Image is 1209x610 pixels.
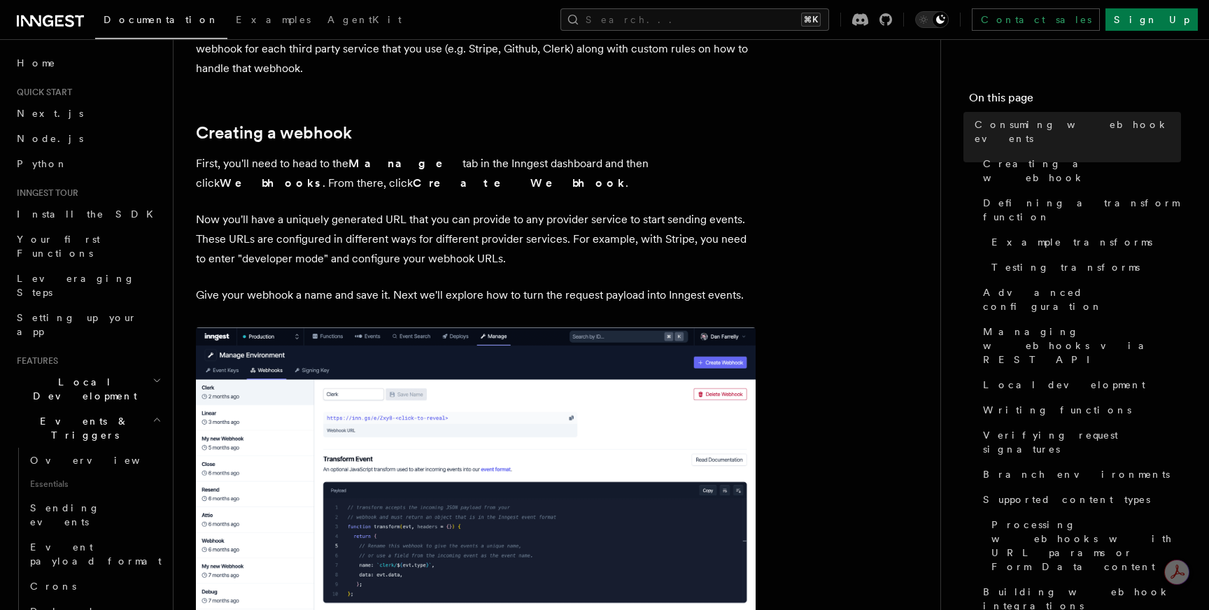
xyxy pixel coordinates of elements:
[236,14,311,25] span: Examples
[196,210,756,269] p: Now you'll have a uniquely generated URL that you can provide to any provider service to start se...
[991,518,1181,574] span: Processing webhooks with URL params or Form Data content
[11,151,164,176] a: Python
[977,319,1181,372] a: Managing webhooks via REST API
[196,123,352,143] a: Creating a webhook
[348,157,462,170] strong: Manage
[196,20,756,78] p: Inngest enables you to create any number of unique URLs which act as webhook consumers. You can c...
[17,273,135,298] span: Leveraging Steps
[17,108,83,119] span: Next.js
[801,13,821,27] kbd: ⌘K
[11,369,164,409] button: Local Development
[977,462,1181,487] a: Branch environments
[915,11,949,28] button: Toggle dark mode
[11,375,153,403] span: Local Development
[977,423,1181,462] a: Verifying request signatures
[11,227,164,266] a: Your first Functions
[977,487,1181,512] a: Supported content types
[196,285,756,305] p: Give your webhook a name and save it. Next we'll explore how to turn the request payload into Inn...
[327,14,402,25] span: AgentKit
[17,133,83,144] span: Node.js
[11,201,164,227] a: Install the SDK
[977,190,1181,229] a: Defining a transform function
[986,255,1181,280] a: Testing transforms
[17,158,68,169] span: Python
[24,495,164,534] a: Sending events
[1105,8,1198,31] a: Sign Up
[17,234,100,259] span: Your first Functions
[560,8,829,31] button: Search...⌘K
[11,187,78,199] span: Inngest tour
[319,4,410,38] a: AgentKit
[11,50,164,76] a: Home
[30,502,100,527] span: Sending events
[991,235,1152,249] span: Example transforms
[220,176,323,190] strong: Webhooks
[986,512,1181,579] a: Processing webhooks with URL params or Form Data content
[983,196,1181,224] span: Defining a transform function
[413,176,625,190] strong: Create Webhook
[24,448,164,473] a: Overview
[977,397,1181,423] a: Writing functions
[983,325,1181,367] span: Managing webhooks via REST API
[969,90,1181,112] h4: On this page
[24,574,164,599] a: Crons
[11,87,72,98] span: Quick start
[977,151,1181,190] a: Creating a webhook
[17,208,162,220] span: Install the SDK
[104,14,219,25] span: Documentation
[11,266,164,305] a: Leveraging Steps
[196,154,756,193] p: First, you'll need to head to the tab in the Inngest dashboard and then click . From there, click .
[975,118,1181,146] span: Consuming webhook events
[972,8,1100,31] a: Contact sales
[983,285,1181,313] span: Advanced configuration
[991,260,1140,274] span: Testing transforms
[11,101,164,126] a: Next.js
[24,473,164,495] span: Essentials
[17,56,56,70] span: Home
[11,126,164,151] a: Node.js
[227,4,319,38] a: Examples
[969,112,1181,151] a: Consuming webhook events
[983,492,1150,506] span: Supported content types
[983,467,1170,481] span: Branch environments
[983,378,1145,392] span: Local development
[17,312,137,337] span: Setting up your app
[30,455,174,466] span: Overview
[30,581,76,592] span: Crons
[30,541,162,567] span: Event payload format
[95,4,227,39] a: Documentation
[986,229,1181,255] a: Example transforms
[983,157,1181,185] span: Creating a webhook
[983,403,1131,417] span: Writing functions
[24,534,164,574] a: Event payload format
[11,355,58,367] span: Features
[983,428,1181,456] span: Verifying request signatures
[11,305,164,344] a: Setting up your app
[977,372,1181,397] a: Local development
[977,280,1181,319] a: Advanced configuration
[11,414,153,442] span: Events & Triggers
[11,409,164,448] button: Events & Triggers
